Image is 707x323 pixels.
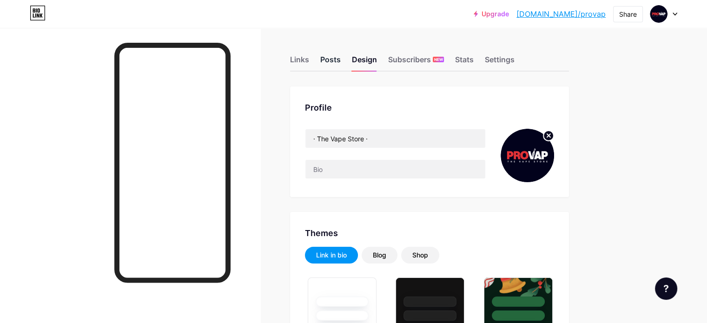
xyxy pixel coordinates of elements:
[352,54,377,71] div: Design
[650,5,667,23] img: provap
[434,57,443,62] span: NEW
[305,160,485,178] input: Bio
[290,54,309,71] div: Links
[412,250,428,260] div: Shop
[316,250,347,260] div: Link in bio
[305,101,554,114] div: Profile
[455,54,474,71] div: Stats
[373,250,386,260] div: Blog
[619,9,637,19] div: Share
[320,54,341,71] div: Posts
[501,129,554,182] img: provap
[485,54,515,71] div: Settings
[388,54,444,71] div: Subscribers
[305,129,485,148] input: Name
[516,8,606,20] a: [DOMAIN_NAME]/provap
[305,227,554,239] div: Themes
[474,10,509,18] a: Upgrade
